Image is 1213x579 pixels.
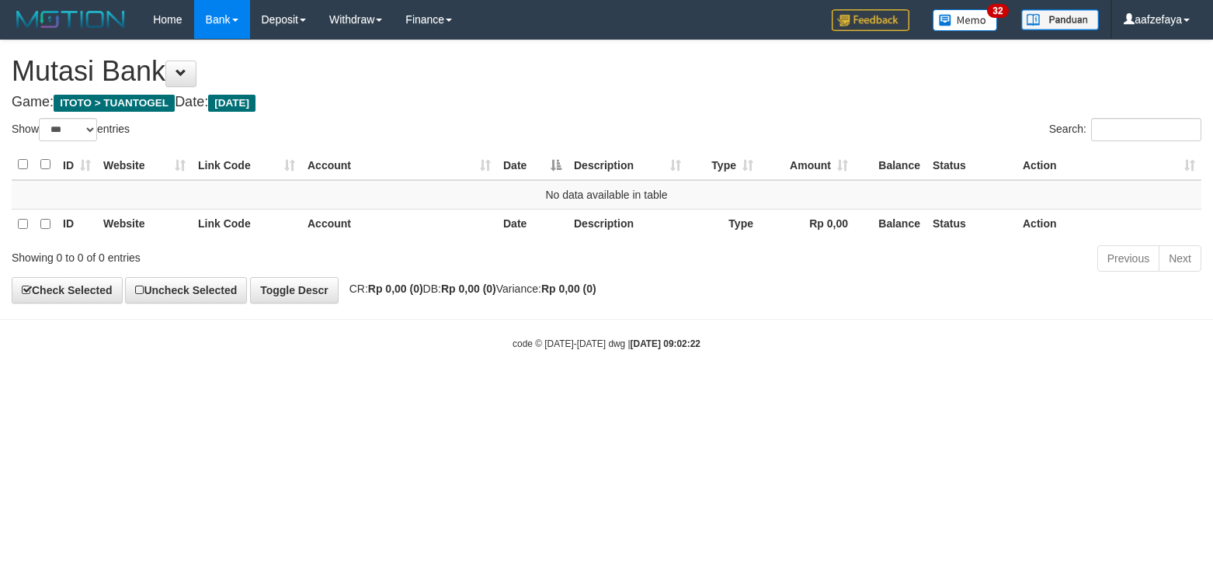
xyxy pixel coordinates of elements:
th: Website [97,209,192,239]
th: Type: activate to sort column ascending [687,150,759,180]
th: Link Code: activate to sort column ascending [192,150,301,180]
a: Uncheck Selected [125,277,247,303]
th: Website: activate to sort column ascending [97,150,192,180]
th: Rp 0,00 [759,209,854,239]
a: Check Selected [12,277,123,303]
th: Balance [854,150,926,180]
img: MOTION_logo.png [12,8,130,31]
th: Action [1017,209,1201,239]
img: panduan.png [1021,9,1099,30]
th: Account [301,209,497,239]
th: Description [568,209,687,239]
th: Account: activate to sort column ascending [301,150,497,180]
img: Feedback.jpg [832,9,909,31]
span: CR: DB: Variance: [342,283,596,295]
th: Link Code [192,209,301,239]
img: Button%20Memo.svg [933,9,998,31]
th: Status [926,150,1017,180]
span: ITOTO > TUANTOGEL [54,95,175,112]
a: Previous [1097,245,1159,272]
th: ID [57,209,97,239]
label: Search: [1049,118,1201,141]
select: Showentries [39,118,97,141]
th: Type [687,209,759,239]
a: Next [1159,245,1201,272]
strong: Rp 0,00 (0) [441,283,496,295]
th: Action: activate to sort column ascending [1017,150,1201,180]
input: Search: [1091,118,1201,141]
span: 32 [987,4,1008,18]
th: Description: activate to sort column ascending [568,150,687,180]
a: Toggle Descr [250,277,339,303]
th: Date [497,209,568,239]
span: [DATE] [208,95,255,112]
div: Showing 0 to 0 of 0 entries [12,244,494,265]
h4: Game: Date: [12,95,1201,110]
h1: Mutasi Bank [12,56,1201,87]
th: ID: activate to sort column ascending [57,150,97,180]
th: Status [926,209,1017,239]
strong: [DATE] 09:02:22 [631,338,700,349]
strong: Rp 0,00 (0) [541,283,596,295]
label: Show entries [12,118,130,141]
strong: Rp 0,00 (0) [368,283,423,295]
th: Amount: activate to sort column ascending [759,150,854,180]
td: No data available in table [12,180,1201,210]
th: Date: activate to sort column descending [497,150,568,180]
th: Balance [854,209,926,239]
small: code © [DATE]-[DATE] dwg | [513,338,700,349]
